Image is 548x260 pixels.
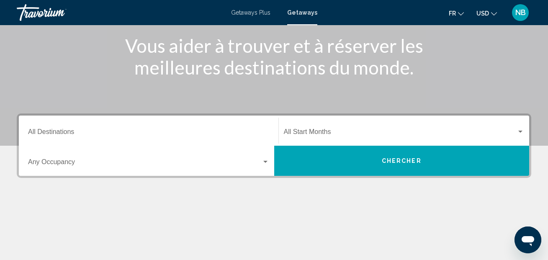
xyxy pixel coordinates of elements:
[17,4,223,21] a: Travorium
[515,227,541,253] iframe: Bouton de lancement de la fenêtre de messagerie
[19,116,529,176] div: Search widget
[274,146,530,176] button: Chercher
[476,10,489,17] span: USD
[117,35,431,78] h1: Vous aider à trouver et à réserver les meilleures destinations du monde.
[476,7,497,19] button: Change currency
[287,9,317,16] a: Getaways
[515,8,526,17] span: NB
[449,7,464,19] button: Change language
[382,158,422,165] span: Chercher
[509,4,531,21] button: User Menu
[449,10,456,17] span: fr
[231,9,270,16] a: Getaways Plus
